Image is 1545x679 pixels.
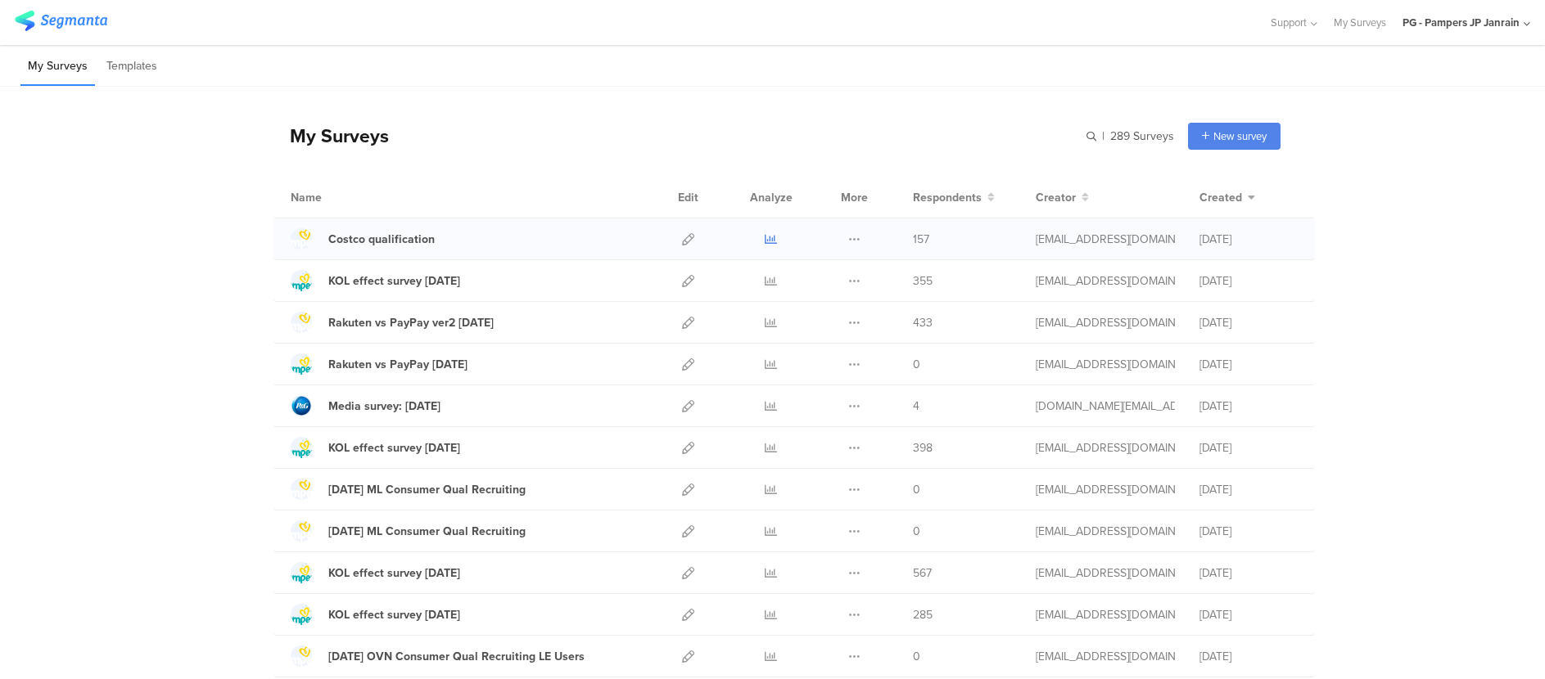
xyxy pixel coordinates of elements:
span: 0 [913,648,920,665]
img: segmanta logo [15,11,107,31]
a: KOL effect survey [DATE] [291,437,460,458]
span: 0 [913,356,920,373]
div: makimura.n@pg.com [1036,648,1175,665]
div: oki.y.2@pg.com [1036,439,1175,456]
div: Costco qualification [328,231,435,248]
div: [DATE] [1199,606,1298,623]
div: My Surveys [273,122,389,150]
div: saito.s.2@pg.com [1036,564,1175,582]
a: [DATE] ML Consumer Qual Recruiting [291,520,526,542]
div: [DATE] [1199,231,1298,248]
div: [DATE] [1199,439,1298,456]
a: Costco qualification [291,228,435,250]
div: Jul'25 ML Consumer Qual Recruiting [328,523,526,540]
div: [DATE] [1199,356,1298,373]
a: Rakuten vs PayPay ver2 [DATE] [291,312,494,333]
button: Respondents [913,189,995,206]
div: saito.s.2@pg.com [1036,314,1175,331]
span: Respondents [913,189,982,206]
span: 398 [913,439,933,456]
div: Media survey: Sep'25 [328,398,440,415]
div: [DATE] [1199,481,1298,498]
div: [DATE] [1199,564,1298,582]
div: [DATE] [1199,314,1298,331]
span: 289 Surveys [1110,128,1174,145]
a: KOL effect survey [DATE] [291,604,460,625]
div: [DATE] [1199,648,1298,665]
button: Creator [1036,189,1089,206]
div: KOL effect survey Jul 25 [328,564,460,582]
div: Name [291,189,389,206]
div: KOL effect survey Sep 25 [328,272,460,290]
span: 4 [913,398,919,415]
a: KOL effect survey [DATE] [291,270,460,291]
div: KOL effect survey Aug 25 [328,439,460,456]
div: [DATE] [1199,398,1298,415]
span: New survey [1213,128,1267,144]
div: Rakuten vs PayPay ver2 Aug25 [328,314,494,331]
div: oki.y.2@pg.com [1036,606,1175,623]
div: Analyze [747,177,796,218]
span: Creator [1036,189,1076,206]
a: Media survey: [DATE] [291,395,440,416]
span: 433 [913,314,933,331]
div: pang.jp@pg.com [1036,398,1175,415]
div: oki.y.2@pg.com [1036,272,1175,290]
div: Rakuten vs PayPay Aug25 [328,356,468,373]
a: Rakuten vs PayPay [DATE] [291,353,468,375]
div: Jun'25 OVN Consumer Qual Recruiting LE Users [328,648,585,665]
span: Support [1271,15,1307,30]
a: [DATE] ML Consumer Qual Recruiting [291,479,526,500]
li: Templates [99,47,165,86]
div: More [837,177,872,218]
span: 567 [913,564,932,582]
span: 355 [913,272,933,290]
span: | [1100,128,1107,145]
div: makimura.n@pg.com [1036,523,1175,540]
div: [DATE] [1199,272,1298,290]
div: Edit [671,177,706,218]
li: My Surveys [20,47,95,86]
div: saito.s.2@pg.com [1036,231,1175,248]
div: saito.s.2@pg.com [1036,356,1175,373]
span: 285 [913,606,933,623]
div: [DATE] [1199,523,1298,540]
div: oki.y.2@pg.com [1036,481,1175,498]
a: KOL effect survey [DATE] [291,562,460,583]
div: PG - Pampers JP Janrain [1403,15,1520,30]
button: Created [1199,189,1255,206]
span: Created [1199,189,1242,206]
a: [DATE] OVN Consumer Qual Recruiting LE Users [291,645,585,667]
span: 0 [913,523,920,540]
div: Aug'25 ML Consumer Qual Recruiting [328,481,526,498]
span: 0 [913,481,920,498]
span: 157 [913,231,929,248]
div: KOL effect survey Jun 25 [328,606,460,623]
